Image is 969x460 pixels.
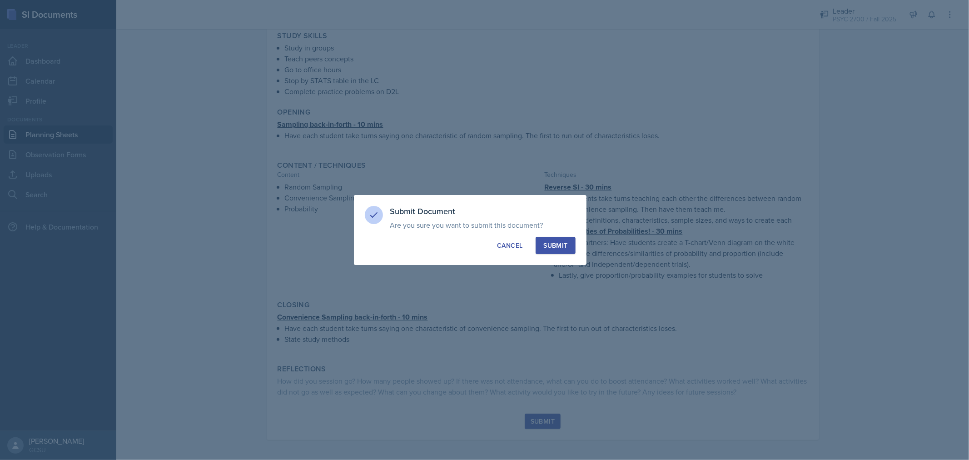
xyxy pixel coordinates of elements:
button: Submit [536,237,575,254]
p: Are you sure you want to submit this document? [390,220,576,230]
h3: Submit Document [390,206,576,217]
div: Cancel [497,241,522,250]
div: Submit [543,241,567,250]
button: Cancel [489,237,530,254]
